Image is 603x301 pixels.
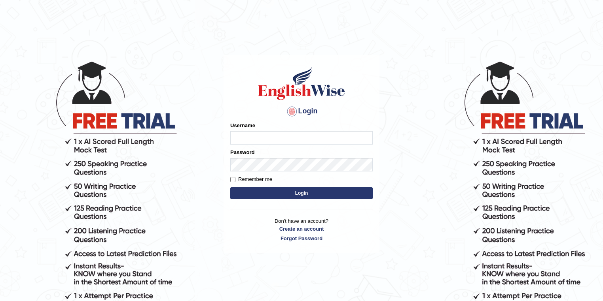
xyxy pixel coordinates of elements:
[230,235,373,242] a: Forgot Password
[230,149,254,156] label: Password
[230,122,255,129] label: Username
[230,177,235,182] input: Remember me
[230,105,373,118] h4: Login
[230,175,272,183] label: Remember me
[230,225,373,233] a: Create an account
[230,187,373,199] button: Login
[256,66,347,101] img: Logo of English Wise sign in for intelligent practice with AI
[230,217,373,242] p: Don't have an account?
